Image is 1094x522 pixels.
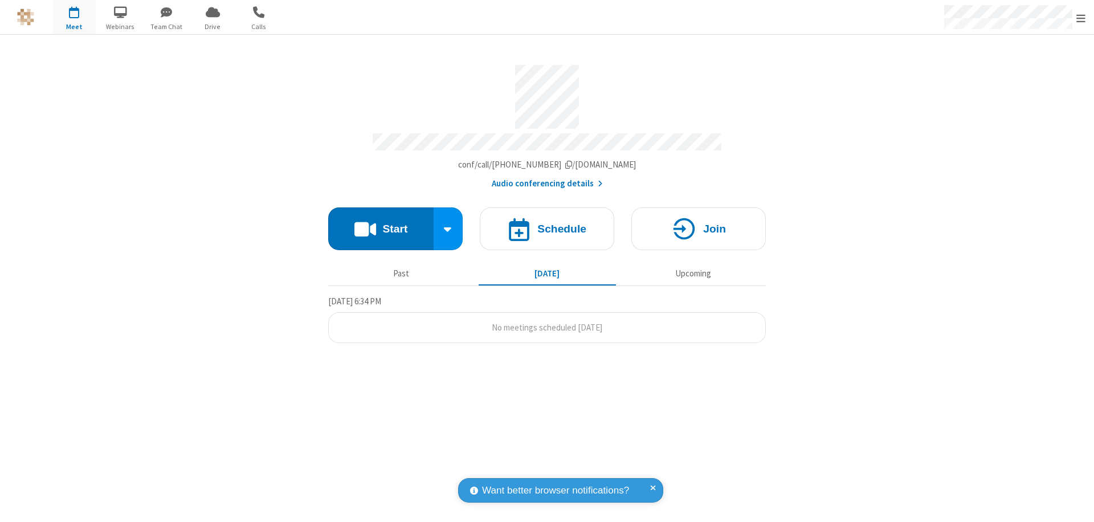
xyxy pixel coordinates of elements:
[328,295,766,344] section: Today's Meetings
[492,177,603,190] button: Audio conferencing details
[631,207,766,250] button: Join
[382,223,407,234] h4: Start
[328,207,434,250] button: Start
[703,223,726,234] h4: Join
[458,158,636,172] button: Copy my meeting room linkCopy my meeting room link
[17,9,34,26] img: QA Selenium DO NOT DELETE OR CHANGE
[53,22,96,32] span: Meet
[480,207,614,250] button: Schedule
[482,483,629,498] span: Want better browser notifications?
[624,263,762,284] button: Upcoming
[99,22,142,32] span: Webinars
[191,22,234,32] span: Drive
[328,56,766,190] section: Account details
[328,296,381,307] span: [DATE] 6:34 PM
[238,22,280,32] span: Calls
[492,322,602,333] span: No meetings scheduled [DATE]
[434,207,463,250] div: Start conference options
[479,263,616,284] button: [DATE]
[537,223,586,234] h4: Schedule
[458,159,636,170] span: Copy my meeting room link
[333,263,470,284] button: Past
[145,22,188,32] span: Team Chat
